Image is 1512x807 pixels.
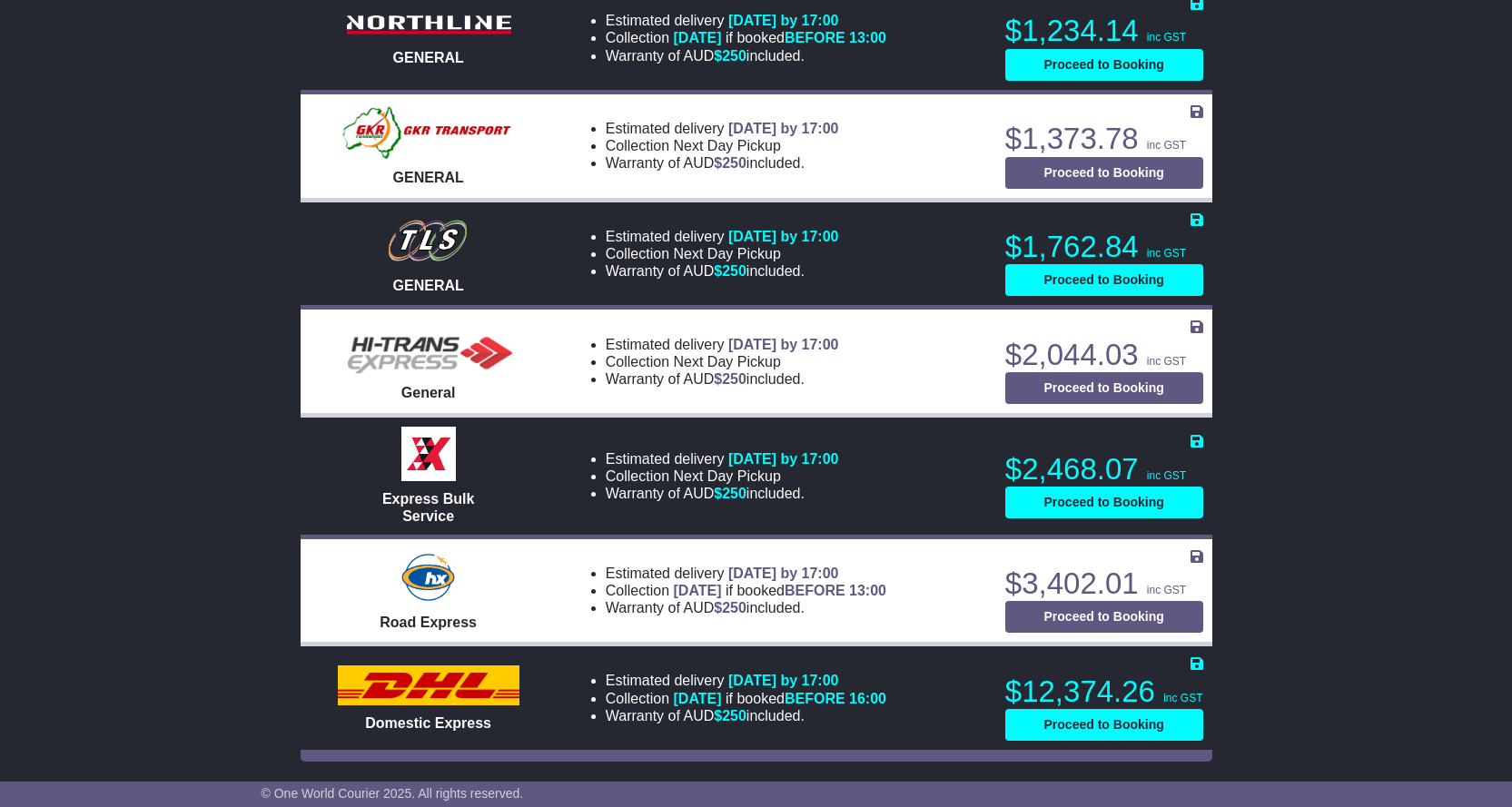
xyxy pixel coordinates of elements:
[606,450,839,467] li: Estimated delivery
[728,451,839,467] span: [DATE] by 17:00
[606,672,886,689] li: Estimated delivery
[728,337,839,352] span: [DATE] by 17:00
[1005,709,1203,741] button: Proceed to Booking
[722,486,746,501] span: 250
[1005,264,1203,296] button: Proceed to Booking
[849,691,886,706] span: 16:00
[674,583,886,598] span: if booked
[722,155,746,171] span: 250
[393,170,464,185] span: GENERAL
[363,213,494,268] img: Total Logistic Solutions: GENERAL
[1005,49,1203,81] button: Proceed to Booking
[606,353,839,370] li: Collection
[1005,229,1203,265] p: $1,762.84
[1147,247,1186,260] span: inc GST
[606,707,886,724] li: Warranty of AUD included.
[1163,692,1202,704] span: inc GST
[674,30,886,45] span: if booked
[674,583,722,598] span: [DATE]
[398,550,458,605] img: Hunter Express: Road Express
[674,468,781,484] span: Next Day Pickup
[722,708,746,723] span: 250
[1005,566,1203,602] p: $3,402.01
[1005,487,1203,518] button: Proceed to Booking
[1005,601,1203,633] button: Proceed to Booking
[341,105,515,160] img: GKR: GENERAL
[606,485,839,502] li: Warranty of AUD included.
[714,48,746,64] span: $
[338,665,519,705] img: DHL: Domestic Express
[606,262,839,280] li: Warranty of AUD included.
[262,786,524,801] span: © One World Courier 2025. All rights reserved.
[1147,584,1186,596] span: inc GST
[674,30,722,45] span: [DATE]
[1147,31,1186,44] span: inc GST
[606,154,839,172] li: Warranty of AUD included.
[606,29,886,46] li: Collection
[606,690,886,707] li: Collection
[714,155,746,171] span: $
[393,278,464,293] span: GENERAL
[1005,372,1203,404] button: Proceed to Booking
[674,138,781,153] span: Next Day Pickup
[606,467,839,485] li: Collection
[722,48,746,64] span: 250
[728,673,839,688] span: [DATE] by 17:00
[1005,451,1203,487] p: $2,468.07
[728,229,839,244] span: [DATE] by 17:00
[785,691,845,706] span: BEFORE
[338,10,519,40] img: Northline Distribution: GENERAL
[606,137,839,154] li: Collection
[722,600,746,615] span: 250
[606,47,886,64] li: Warranty of AUD included.
[722,263,746,279] span: 250
[1005,674,1203,710] p: $12,374.26
[714,708,746,723] span: $
[674,691,722,706] span: [DATE]
[714,600,746,615] span: $
[606,120,839,137] li: Estimated delivery
[606,228,839,245] li: Estimated delivery
[1147,469,1186,482] span: inc GST
[674,691,886,706] span: if booked
[714,263,746,279] span: $
[1005,121,1203,157] p: $1,373.78
[674,354,781,369] span: Next Day Pickup
[606,582,886,599] li: Collection
[674,246,781,261] span: Next Day Pickup
[728,13,839,28] span: [DATE] by 17:00
[728,121,839,136] span: [DATE] by 17:00
[785,30,845,45] span: BEFORE
[606,599,886,616] li: Warranty of AUD included.
[849,30,886,45] span: 13:00
[365,715,491,731] span: Domestic Express
[338,321,519,375] img: HiTrans (Machship): General
[722,371,746,387] span: 250
[1005,157,1203,189] button: Proceed to Booking
[606,370,839,388] li: Warranty of AUD included.
[1147,139,1186,152] span: inc GST
[380,615,477,630] span: Road Express
[606,336,839,353] li: Estimated delivery
[785,583,845,598] span: BEFORE
[401,385,456,400] span: General
[728,566,839,581] span: [DATE] by 17:00
[714,371,746,387] span: $
[606,565,886,582] li: Estimated delivery
[606,245,839,262] li: Collection
[401,427,456,481] img: Border Express: Express Bulk Service
[1005,13,1203,49] p: $1,234.14
[382,491,474,524] span: Express Bulk Service
[1005,337,1203,373] p: $2,044.03
[1147,355,1186,368] span: inc GST
[606,12,886,29] li: Estimated delivery
[849,583,886,598] span: 13:00
[393,50,464,65] span: GENERAL
[714,486,746,501] span: $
